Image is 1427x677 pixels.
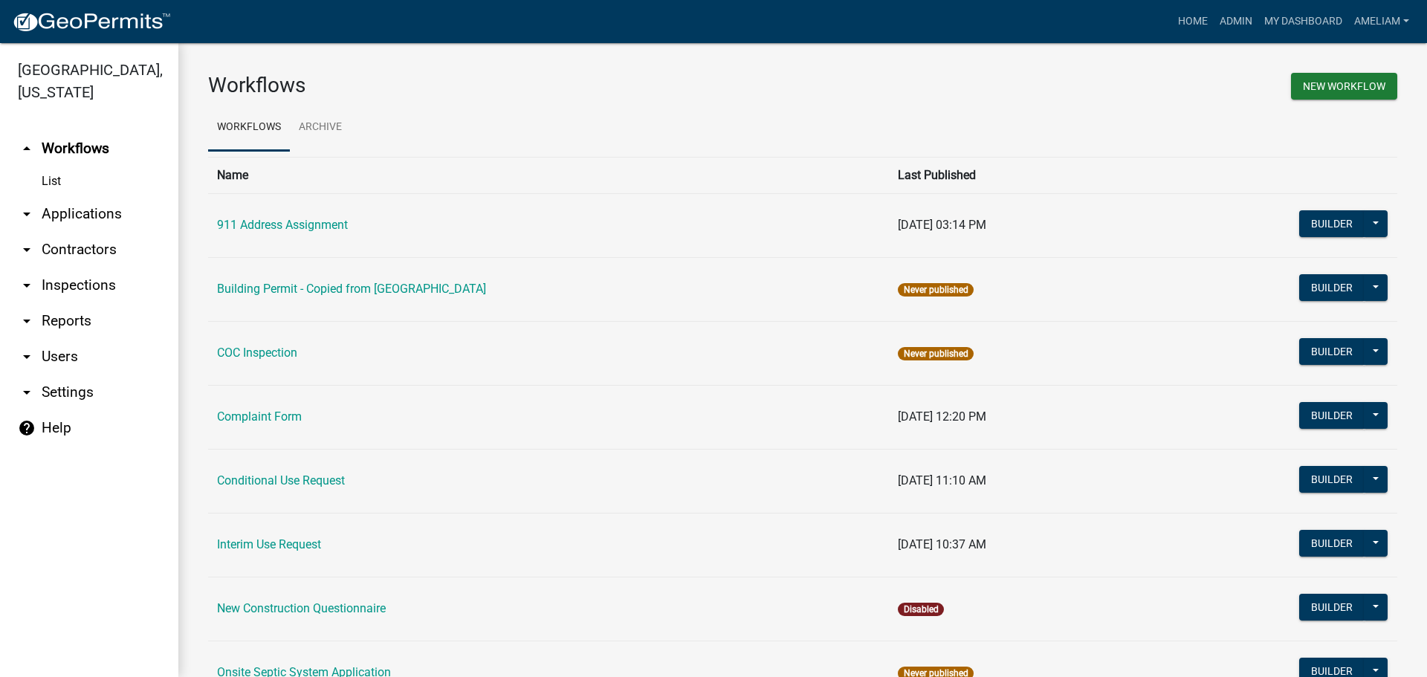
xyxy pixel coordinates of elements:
a: My Dashboard [1258,7,1348,36]
i: help [18,419,36,437]
i: arrow_drop_down [18,348,36,366]
button: Builder [1299,338,1365,365]
span: Never published [898,347,973,360]
a: Conditional Use Request [217,473,345,487]
th: Name [208,157,889,193]
i: arrow_drop_down [18,205,36,223]
a: New Construction Questionnaire [217,601,386,615]
a: Workflows [208,104,290,152]
a: Complaint Form [217,409,302,424]
i: arrow_drop_down [18,276,36,294]
button: Builder [1299,274,1365,301]
i: arrow_drop_up [18,140,36,158]
a: 911 Address Assignment [217,218,348,232]
a: COC Inspection [217,346,297,360]
span: [DATE] 03:14 PM [898,218,986,232]
a: Home [1172,7,1214,36]
button: Builder [1299,210,1365,237]
button: Builder [1299,530,1365,557]
i: arrow_drop_down [18,383,36,401]
span: [DATE] 11:10 AM [898,473,986,487]
span: Never published [898,283,973,297]
button: Builder [1299,402,1365,429]
a: AmeliaM [1348,7,1415,36]
i: arrow_drop_down [18,241,36,259]
a: Archive [290,104,351,152]
a: Interim Use Request [217,537,321,551]
a: Building Permit - Copied from [GEOGRAPHIC_DATA] [217,282,486,296]
span: Disabled [898,603,943,616]
button: Builder [1299,594,1365,621]
button: Builder [1299,466,1365,493]
span: [DATE] 12:20 PM [898,409,986,424]
h3: Workflows [208,73,792,98]
span: [DATE] 10:37 AM [898,537,986,551]
button: New Workflow [1291,73,1397,100]
i: arrow_drop_down [18,312,36,330]
a: Admin [1214,7,1258,36]
th: Last Published [889,157,1141,193]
